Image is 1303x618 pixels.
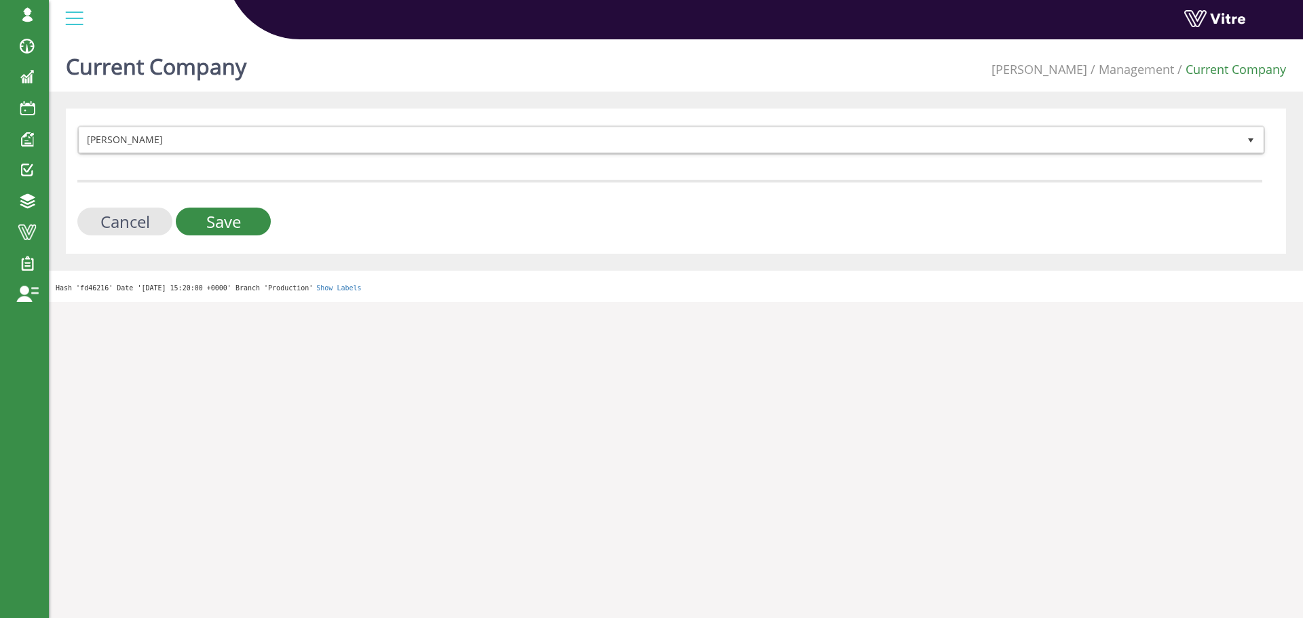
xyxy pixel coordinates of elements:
span: Hash 'fd46216' Date '[DATE] 15:20:00 +0000' Branch 'Production' [56,284,313,292]
li: Current Company [1174,61,1286,79]
input: Cancel [77,208,172,235]
li: Management [1087,61,1174,79]
a: [PERSON_NAME] [992,61,1087,77]
a: Show Labels [316,284,361,292]
h1: Current Company [66,34,246,92]
input: Save [176,208,271,235]
span: select [1239,128,1263,152]
span: [PERSON_NAME] [79,128,1239,152]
